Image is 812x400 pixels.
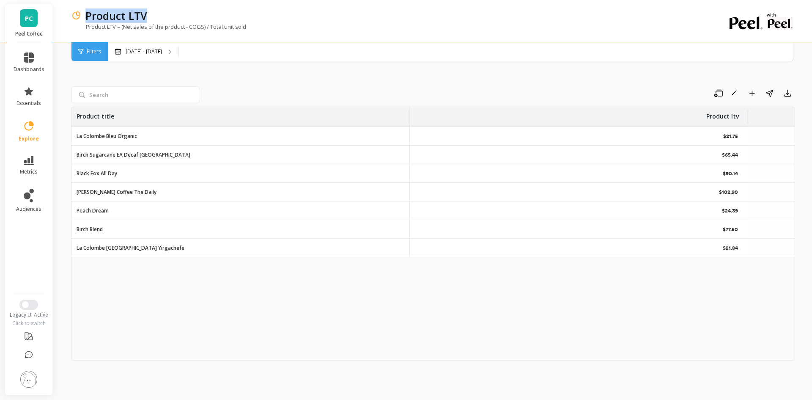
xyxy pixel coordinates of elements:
[71,11,81,21] img: header icon
[87,48,101,55] span: Filters
[20,371,37,388] img: profile picture
[16,206,41,212] span: audiences
[5,320,53,327] div: Click to switch
[25,14,33,23] span: PC
[723,133,740,140] p: $21.75
[723,226,740,233] p: $77.50
[77,245,184,251] p: La Colombe [GEOGRAPHIC_DATA] Yirgachefe
[77,226,103,233] p: Birch Blend
[85,8,147,23] p: Product LTV
[77,152,190,158] p: Birch Sugarcane EA Decaf [GEOGRAPHIC_DATA]
[71,23,246,30] p: Product LTV = (Net sales of the product - COGS) / Total unit sold
[126,48,162,55] p: [DATE] - [DATE]
[706,107,739,121] p: Product ltv
[77,207,109,214] p: Peach Dream
[14,30,44,37] p: Peel Coffee
[77,107,114,121] p: Product title
[722,152,740,158] p: $65.44
[77,170,117,177] p: Black Fox All Day
[722,207,740,214] p: $24.39
[723,245,740,251] p: $21.84
[16,100,41,107] span: essentials
[71,86,200,103] input: Search
[719,189,740,196] p: $102.90
[767,13,793,17] p: with
[20,168,38,175] span: metrics
[77,133,137,140] p: La Colombe Bleu Organic
[14,66,44,73] span: dashboards
[767,17,793,30] img: partner logo
[19,135,39,142] span: explore
[19,300,38,310] button: Switch to New UI
[723,170,740,177] p: $90.14
[77,189,156,196] p: [PERSON_NAME] Coffee The Daily
[5,312,53,318] div: Legacy UI Active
